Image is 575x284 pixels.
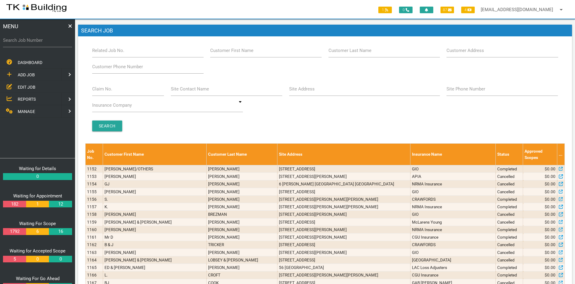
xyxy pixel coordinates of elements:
[207,256,277,264] td: LOBSEY & [PERSON_NAME]
[86,249,103,256] td: 1163
[86,180,103,188] td: 1154
[446,47,484,54] label: Customer Address
[92,63,143,70] label: Customer Phone Number
[277,226,410,233] td: [STREET_ADDRESS][PERSON_NAME]
[496,226,523,233] td: Completed
[545,204,555,210] span: $0.00
[545,234,555,240] span: $0.00
[207,249,277,256] td: [PERSON_NAME]
[523,144,557,165] th: Approved Scopes
[496,203,523,211] td: Completed
[86,203,103,211] td: 1157
[92,86,112,93] label: Claim No.
[86,264,103,271] td: 1165
[496,256,523,264] td: Cancelled
[103,249,207,256] td: [PERSON_NAME]
[3,173,72,180] a: 0
[207,226,277,233] td: [PERSON_NAME]
[103,180,207,188] td: GJ
[3,22,18,30] span: MENU
[207,241,277,249] td: TRICKER
[277,271,410,279] td: [STREET_ADDRESS][PERSON_NAME][PERSON_NAME]
[10,248,65,254] a: Waiting for Accepted Scope
[545,181,555,187] span: $0.00
[103,173,207,180] td: [PERSON_NAME]
[19,166,56,171] a: Waiting for Details
[496,165,523,173] td: Completed
[378,7,392,13] span: 1
[207,173,277,180] td: [PERSON_NAME]
[496,271,523,279] td: Completed
[410,226,496,233] td: NRMA Insurance
[277,249,410,256] td: [STREET_ADDRESS][PERSON_NAME]
[277,203,410,211] td: [STREET_ADDRESS][PERSON_NAME][PERSON_NAME]
[410,165,496,173] td: GIO
[545,272,555,278] span: $0.00
[496,144,523,165] th: Status
[545,264,555,270] span: $0.00
[207,180,277,188] td: [PERSON_NAME]
[207,144,277,165] th: Customer Last Name
[86,241,103,249] td: 1162
[49,256,72,263] a: 0
[103,165,207,173] td: [PERSON_NAME]/OTHERS
[410,188,496,195] td: GIO
[103,271,207,279] td: L.
[103,226,207,233] td: [PERSON_NAME]
[277,234,410,241] td: [STREET_ADDRESS][PERSON_NAME]
[496,195,523,203] td: Completed
[410,195,496,203] td: CRAWFORDS
[207,271,277,279] td: CROFT
[410,203,496,211] td: NRMA Insurance
[103,256,207,264] td: [PERSON_NAME] & [PERSON_NAME]
[496,211,523,218] td: Cancelled
[49,201,72,208] a: 12
[207,264,277,271] td: [PERSON_NAME]
[277,188,410,195] td: [STREET_ADDRESS]
[410,249,496,256] td: GIO
[26,201,49,208] a: 1
[410,234,496,241] td: CGU Insurance
[545,227,555,233] span: $0.00
[92,47,124,54] label: Related Job No.
[446,86,485,93] label: Site Phone Number
[277,241,410,249] td: [STREET_ADDRESS]
[49,228,72,235] a: 16
[557,144,565,165] th: ...
[277,264,410,271] td: 56 [GEOGRAPHIC_DATA]
[440,7,454,13] span: 87
[86,234,103,241] td: 1161
[410,264,496,271] td: LAC Loss Adjusters
[410,218,496,226] td: McLarens Young
[399,7,413,13] span: 0
[410,241,496,249] td: CRAWFORDS
[86,256,103,264] td: 1164
[496,188,523,195] td: Cancelled
[103,241,207,249] td: B & J
[3,201,26,208] a: 182
[545,196,555,202] span: $0.00
[545,173,555,179] span: $0.00
[6,3,67,13] img: s3file
[207,218,277,226] td: [PERSON_NAME]
[210,47,253,54] label: Customer First Name
[26,256,49,263] a: 0
[18,97,36,102] span: REPORTS
[545,189,555,195] span: $0.00
[13,193,62,199] a: Waiting for Appointment
[207,188,277,195] td: [PERSON_NAME]
[545,211,555,217] span: $0.00
[277,165,410,173] td: [STREET_ADDRESS]
[86,165,103,173] td: 1152
[328,47,371,54] label: Customer Last Name
[86,195,103,203] td: 1156
[207,203,277,211] td: [PERSON_NAME]
[496,173,523,180] td: Cancelled
[103,195,207,203] td: S.
[171,86,209,93] label: Site Contact Name
[86,144,103,165] th: Job No.
[410,144,496,165] th: Insurance Name
[410,211,496,218] td: GIO
[103,264,207,271] td: ED & [PERSON_NAME]
[461,7,475,13] span: 4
